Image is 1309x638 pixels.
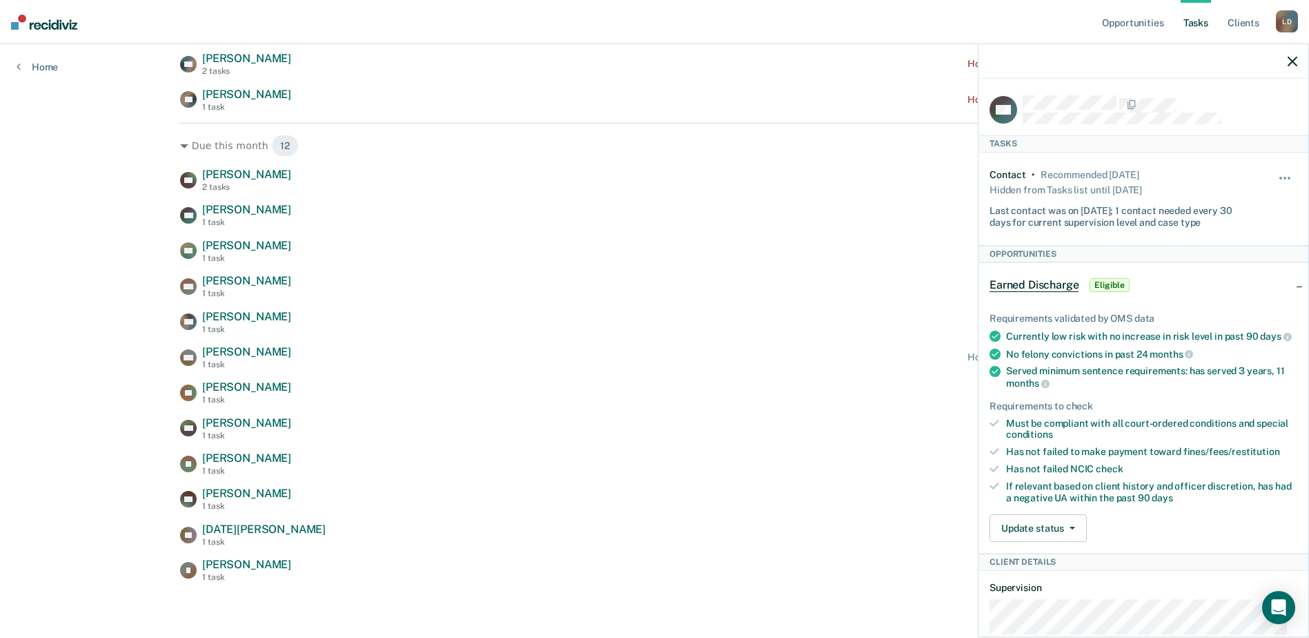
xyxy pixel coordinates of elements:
div: 1 task [202,325,291,334]
span: [PERSON_NAME] [202,345,291,358]
div: Tasks [978,135,1308,152]
span: conditions [1006,429,1053,440]
div: Client Details [978,554,1308,570]
span: Eligible [1090,278,1129,292]
div: • [1032,169,1035,181]
span: months [1150,349,1193,360]
div: Has not failed NCIC [1006,463,1297,475]
span: Earned Discharge [990,278,1079,292]
button: Update status [990,514,1087,542]
img: Recidiviz [11,14,77,30]
span: [PERSON_NAME] [202,168,291,181]
span: [PERSON_NAME] [202,380,291,394]
div: Due this month [180,135,1129,157]
div: 1 task [202,395,291,405]
span: [PERSON_NAME] [202,558,291,571]
div: 1 task [202,501,291,511]
div: 1 task [202,217,291,227]
span: [PERSON_NAME] [202,52,291,65]
span: [PERSON_NAME] [202,452,291,465]
a: Home [17,61,58,73]
div: 1 task [202,537,326,547]
div: 1 task [202,289,291,298]
div: Home contact recommended [DATE] [967,351,1129,363]
span: days [1260,331,1291,342]
div: Home contact recommended [DATE] [967,58,1129,70]
div: 1 task [202,431,291,441]
span: [PERSON_NAME] [202,274,291,287]
div: If relevant based on client history and officer discretion, has had a negative UA within the past 90 [1006,481,1297,504]
div: 1 task [202,102,291,112]
div: 2 tasks [202,66,291,76]
div: Contact [990,169,1026,181]
div: Requirements validated by OMS data [990,313,1297,325]
div: Opportunities [978,246,1308,262]
span: check [1096,463,1123,474]
span: [PERSON_NAME] [202,310,291,323]
div: Currently low risk with no increase in risk level in past 90 [1006,330,1297,342]
div: Last contact was on [DATE]; 1 contact needed every 30 days for current supervision level and case... [990,200,1246,229]
div: Recommended in 4 days [1041,169,1139,181]
span: months [1006,378,1050,389]
span: [DATE][PERSON_NAME] [202,523,326,536]
span: [PERSON_NAME] [202,88,291,101]
span: [PERSON_NAME] [202,203,291,216]
div: 1 task [202,572,291,582]
div: Home contact recommended [DATE] [967,94,1129,106]
div: 1 task [202,253,291,263]
div: Has not failed to make payment toward [1006,446,1297,458]
span: [PERSON_NAME] [202,487,291,500]
div: Earned DischargeEligible [978,263,1308,307]
div: Must be compliant with all court-ordered conditions and special [1006,418,1297,441]
div: L D [1276,10,1298,32]
div: No felony convictions in past 24 [1006,348,1297,360]
span: days [1152,492,1172,503]
div: Open Intercom Messenger [1262,591,1295,624]
div: Served minimum sentence requirements: has served 3 years, 11 [1006,365,1297,389]
span: [PERSON_NAME] [202,239,291,252]
div: 2 tasks [202,182,291,192]
span: fines/fees/restitution [1183,446,1280,457]
dt: Supervision [990,582,1297,594]
div: Hidden from Tasks list until [DATE] [990,180,1142,200]
span: [PERSON_NAME] [202,416,291,429]
span: 12 [271,135,299,157]
div: Requirements to check [990,400,1297,412]
div: 1 task [202,360,291,369]
div: 1 task [202,466,291,476]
